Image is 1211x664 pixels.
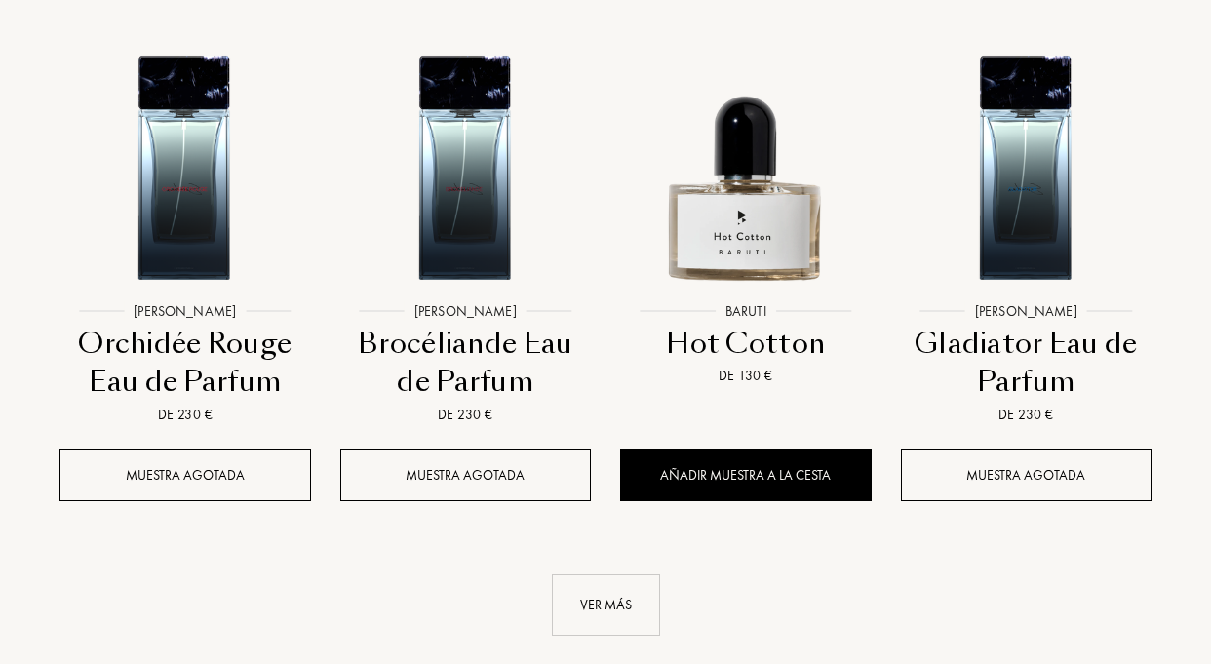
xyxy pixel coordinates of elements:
div: De 230 € [67,405,303,425]
div: Gladiator Eau de Parfum [909,325,1145,402]
a: Hot Cotton BarutiBarutiHot CottonDe 130 € [620,18,872,411]
img: Gladiator Eau de Parfum Sora Dora [900,39,1152,292]
a: Orchidée Rouge Eau de Parfum Sora Dora[PERSON_NAME]Orchidée Rouge Eau de ParfumDe 230 € [59,18,311,449]
img: Hot Cotton Baruti [619,39,872,292]
div: Brocéliande Eau de Parfum [348,325,584,402]
div: Orchidée Rouge Eau de Parfum [67,325,303,402]
div: Muestra agotada [59,449,311,501]
a: Gladiator Eau de Parfum Sora Dora[PERSON_NAME]Gladiator Eau de ParfumDe 230 € [901,18,1152,449]
div: De 230 € [348,405,584,425]
div: Ver más [552,574,660,636]
div: De 130 € [628,366,864,386]
a: Brocéliande Eau de Parfum Sora Dora[PERSON_NAME]Brocéliande Eau de ParfumDe 230 € [340,18,592,449]
div: Hot Cotton [628,325,864,363]
img: Orchidée Rouge Eau de Parfum Sora Dora [59,39,311,292]
div: Muestra agotada [340,449,592,501]
div: De 230 € [909,405,1145,425]
div: Muestra agotada [901,449,1152,501]
img: Brocéliande Eau de Parfum Sora Dora [339,39,592,292]
div: Añadir muestra a la cesta [620,449,872,501]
